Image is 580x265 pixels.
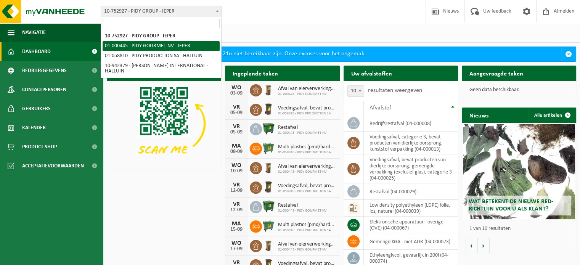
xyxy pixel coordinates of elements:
span: 01-000445 - PIDY GOURMET NV [278,170,336,174]
li: 10-752927 - PIDY GROUP - IEPER [103,31,220,41]
span: 01-000445 - PIDY GOURMET NV [278,92,336,96]
h2: Aangevraagde taken [462,66,531,80]
span: 01-058810 - PIDY PRODUCTION SA [278,111,336,116]
div: 03-09 [229,91,244,96]
img: WB-0140-HPE-BN-01 [262,239,275,252]
td: gemengd KGA - niet ADR (04-000073) [364,233,458,250]
p: 1 van 10 resultaten [469,226,572,231]
h2: Ingeplande taken [225,66,286,80]
a: Alle artikelen [528,108,575,123]
img: WB-0140-HPE-BN-01 [262,83,275,96]
a: Wat betekent de nieuwe RED-richtlijn voor u als klant? [463,124,575,219]
p: Geen data beschikbaar. [469,87,569,93]
div: Deze avond zal MyVanheede van 18u tot 21u niet bereikbaar zijn. Onze excuses voor het ongemak. [121,47,561,61]
div: VR [229,182,244,188]
span: 01-058810 - PIDY PRODUCTION SA [278,189,336,194]
span: 01-058810 - PIDY PRODUCTION SA [278,228,336,233]
span: Contactpersonen [22,80,66,99]
span: Dashboard [22,42,51,61]
h2: Nieuws [462,108,496,122]
div: WO [229,162,244,169]
span: 10 [347,85,364,97]
span: Afvalstof [370,105,391,111]
span: Restafval [278,125,327,131]
td: voedingsafval, categorie 3, bevat producten van dierlijke oorsprong, kunststof verpakking (04-000... [364,132,458,154]
li: 01-000445 - PIDY GOURMET NV - IEPER [103,41,220,51]
span: Afval van eierverwerking, onverpakt, categorie 3 [278,241,336,247]
img: WB-1100-HPE-GN-01 [262,200,275,213]
span: Restafval [278,202,327,209]
div: 05-09 [229,110,244,116]
span: Voedingsafval, bevat producten van dierlijke oorsprong, gemengde verpakking (exc... [278,105,336,111]
img: WB-0240-HPE-BN-01 [262,180,275,193]
span: Voedingsafval, bevat producten van dierlijke oorsprong, gemengde verpakking (exc... [278,183,336,189]
span: 01-000445 - PIDY GOURMET NV [278,247,336,252]
div: 10-09 [229,169,244,174]
span: Afval van eierverwerking, onverpakt, categorie 3 [278,164,336,170]
span: Gebruikers [22,99,51,118]
li: 10-942379 - [PERSON_NAME] INTERNATIONAL - HALLUIN [103,61,220,76]
span: 01-000445 - PIDY GOURMET NV [278,131,327,135]
img: WB-0140-HPE-BN-01 [262,161,275,174]
img: WB-0660-HPE-GN-01 [262,219,275,232]
img: WB-1100-HPE-GN-01 [262,122,275,135]
span: 01-058810 - PIDY PRODUCTION SA [278,150,336,155]
span: Multi plastics (pmd/harde kunststoffen/spanbanden/eps/folie naturel/folie gemeng... [278,222,336,228]
div: 17-09 [229,246,244,252]
img: WB-0240-HPE-BN-01 [262,103,275,116]
button: Volgende [478,238,490,253]
div: 08-09 [229,149,244,154]
div: WO [229,240,244,246]
div: VR [229,124,244,130]
div: MA [229,143,244,149]
td: bedrijfsrestafval (04-000008) [364,115,458,132]
span: Product Shop [22,137,57,156]
span: Multi plastics (pmd/harde kunststoffen/spanbanden/eps/folie naturel/folie gemeng... [278,144,336,150]
span: Wat betekent de nieuwe RED-richtlijn voor u als klant? [469,199,553,212]
li: 01-058810 - PIDY PRODUCTION SA - HALLUIN [103,51,220,61]
td: low density polyethyleen (LDPE) folie, los, naturel (04-000039) [364,200,458,217]
span: Afval van eierverwerking, onverpakt, categorie 3 [278,86,336,92]
div: 12-09 [229,207,244,213]
span: 10-752927 - PIDY GROUP - IEPER [101,6,221,17]
div: MA [229,221,244,227]
span: Navigatie [22,23,46,42]
img: Download de VHEPlus App [107,81,221,167]
label: resultaten weergeven [368,87,422,93]
span: Acceptatievoorwaarden [22,156,84,175]
span: 10-752927 - PIDY GROUP - IEPER [101,6,222,17]
div: VR [229,104,244,110]
span: Bedrijfsgegevens [22,61,67,80]
img: WB-0660-HPE-GN-01 [262,141,275,154]
span: 10 [348,86,364,96]
h2: Uw afvalstoffen [344,66,400,80]
span: Kalender [22,118,46,137]
div: VR [229,201,244,207]
td: voedingsafval, bevat producten van dierlijke oorsprong, gemengde verpakking (exclusief glas), cat... [364,154,458,183]
td: elektronische apparatuur - overige (OVE) (04-000067) [364,217,458,233]
div: 12-09 [229,188,244,193]
button: Vorige [466,238,478,253]
div: WO [229,85,244,91]
td: restafval (04-000029) [364,183,458,200]
span: 01-000445 - PIDY GOURMET NV [278,209,327,213]
div: 15-09 [229,227,244,232]
div: 05-09 [229,130,244,135]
